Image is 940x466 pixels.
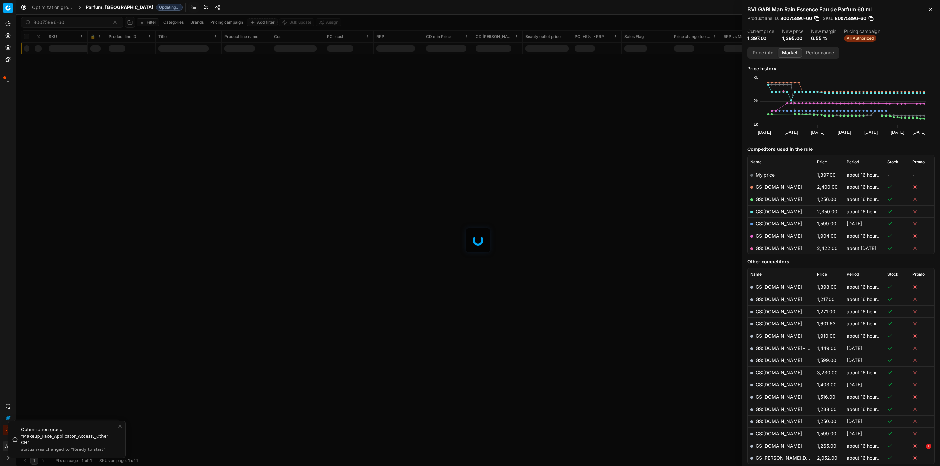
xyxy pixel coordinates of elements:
[811,35,836,42] dd: 6.55 %
[811,130,824,135] text: [DATE]
[21,426,117,446] div: Optimization group "Makeup_Face_Applicator_Access._Other, CH"
[86,4,153,11] span: Parfum, [GEOGRAPHIC_DATA]
[3,441,13,451] button: AB
[817,321,836,326] span: 1,601.63
[756,245,802,251] a: GS:[DOMAIN_NAME]
[912,159,925,165] span: Promo
[817,209,837,214] span: 2,350.00
[780,15,812,22] span: 80075896-60
[912,130,925,135] text: [DATE]
[847,431,862,436] span: [DATE]
[756,284,802,290] a: GS:[DOMAIN_NAME]
[891,130,904,135] text: [DATE]
[817,333,836,339] span: 1,910.00
[847,382,862,387] span: [DATE]
[747,146,935,152] h5: Competitors used in the rule
[748,48,778,58] button: Price info
[844,29,880,34] dt: Pricing campaign
[86,4,183,11] span: Parfum, [GEOGRAPHIC_DATA]Updating...
[847,196,888,202] span: about 16 hours ago
[817,221,836,226] span: 1,599.00
[747,5,935,13] h2: BVLGARI Man Rain Essence Eau de Parfum 60 ml
[747,16,779,21] span: Product line ID :
[913,444,928,459] iframe: Intercom live chat
[844,35,876,42] span: All Authorized
[756,431,802,436] a: GS:[DOMAIN_NAME]
[847,245,876,251] span: about [DATE]
[756,443,802,449] a: GS:[DOMAIN_NAME]
[847,455,888,461] span: about 16 hours ago
[817,406,837,412] span: 1,238.00
[817,357,836,363] span: 1,599.00
[847,309,888,314] span: about 16 hours ago
[817,431,836,436] span: 1,599.00
[847,296,888,302] span: about 16 hours ago
[817,418,836,424] span: 1,250.00
[782,35,803,42] dd: 1,395.00
[753,75,758,80] text: 3k
[885,169,910,181] td: -
[817,233,837,239] span: 1,904.00
[747,29,774,34] dt: Current price
[847,357,862,363] span: [DATE]
[116,422,124,430] button: Close toast
[887,159,898,165] span: Stock
[864,130,878,135] text: [DATE]
[32,4,74,11] a: Optimization groups
[817,455,837,461] span: 2,052.00
[847,394,888,400] span: about 16 hours ago
[756,221,802,226] a: GS:[DOMAIN_NAME]
[756,418,802,424] a: GS:[DOMAIN_NAME]
[847,345,862,351] span: [DATE]
[847,418,862,424] span: [DATE]
[817,196,836,202] span: 1,256.00
[817,382,837,387] span: 1,403.00
[756,455,840,461] a: GS:[PERSON_NAME][DOMAIN_NAME]
[756,296,802,302] a: GS:[DOMAIN_NAME]
[847,284,888,290] span: about 16 hours ago
[847,233,888,239] span: about 16 hours ago
[910,169,934,181] td: -
[753,98,758,103] text: 2k
[847,209,888,214] span: about 16 hours ago
[782,29,803,34] dt: New price
[811,29,836,34] dt: New margin
[756,233,802,239] a: GS:[DOMAIN_NAME]
[756,382,802,387] a: GS:[DOMAIN_NAME]
[32,4,183,11] nav: breadcrumb
[817,296,835,302] span: 1,217.00
[817,272,827,277] span: Price
[747,258,935,265] h5: Other competitors
[847,172,888,178] span: about 16 hours ago
[747,35,774,42] dd: 1,397.00
[756,333,802,339] a: GS:[DOMAIN_NAME]
[847,333,888,339] span: about 16 hours ago
[802,48,838,58] button: Performance
[756,309,802,314] a: GS:[DOMAIN_NAME]
[758,130,771,135] text: [DATE]
[817,245,838,251] span: 2,422.00
[756,321,802,326] a: GS:[DOMAIN_NAME]
[847,221,862,226] span: [DATE]
[817,172,836,178] span: 1,397.00
[817,309,835,314] span: 1,271.00
[756,172,775,178] span: My price
[21,447,117,452] div: status was changed to "Ready to start".
[912,272,925,277] span: Promo
[823,16,833,21] span: SKU :
[817,184,838,190] span: 2,400.00
[817,284,837,290] span: 1,398.00
[750,159,762,165] span: Name
[926,444,931,449] span: 1
[887,272,898,277] span: Stock
[756,370,802,375] a: GS:[DOMAIN_NAME]
[756,357,802,363] a: GS:[DOMAIN_NAME]
[838,130,851,135] text: [DATE]
[756,196,802,202] a: GS:[DOMAIN_NAME]
[156,4,183,11] span: Updating...
[750,272,762,277] span: Name
[747,65,935,72] h5: Price history
[847,443,888,449] span: about 16 hours ago
[753,122,758,127] text: 1k
[3,441,13,451] span: AB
